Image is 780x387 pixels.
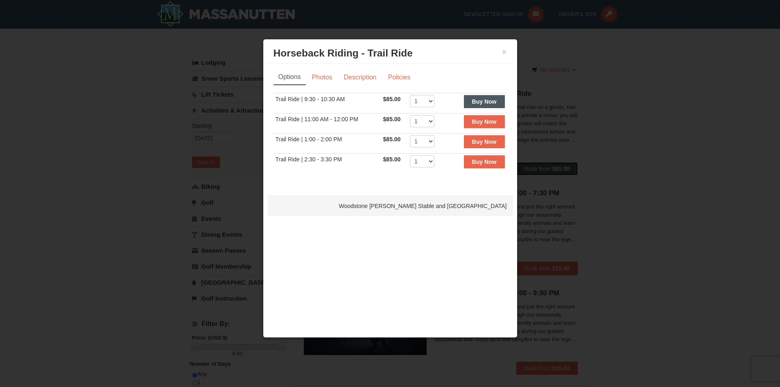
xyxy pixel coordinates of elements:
[274,47,507,59] h3: Horseback Riding - Trail Ride
[338,70,382,85] a: Description
[267,196,513,216] div: Woodstone [PERSON_NAME] Stable and [GEOGRAPHIC_DATA]
[383,156,401,163] span: $85.00
[274,113,381,133] td: Trail Ride | 11:00 AM - 12:00 PM
[274,153,381,173] td: Trail Ride | 2:30 - 3:30 PM
[274,133,381,153] td: Trail Ride | 1:00 - 2:00 PM
[502,48,507,56] button: ×
[464,115,505,128] button: Buy Now
[383,116,401,122] span: $85.00
[472,158,497,165] strong: Buy Now
[464,135,505,148] button: Buy Now
[307,70,338,85] a: Photos
[472,138,497,145] strong: Buy Now
[472,98,497,105] strong: Buy Now
[383,96,401,102] span: $85.00
[274,93,381,113] td: Trail Ride | 9:30 - 10:30 AM
[383,136,401,143] span: $85.00
[382,70,416,85] a: Policies
[464,95,505,108] button: Buy Now
[464,155,505,168] button: Buy Now
[472,118,497,125] strong: Buy Now
[274,70,306,85] a: Options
